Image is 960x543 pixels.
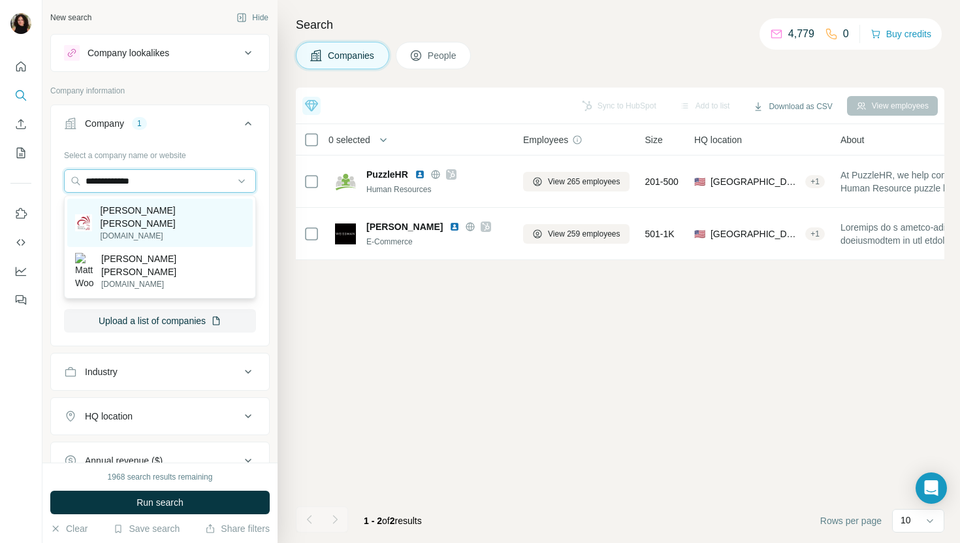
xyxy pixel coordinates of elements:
span: of [382,516,390,526]
button: Save search [113,522,180,535]
button: Enrich CSV [10,112,31,136]
span: Run search [136,496,184,509]
button: HQ location [51,401,269,432]
p: [PERSON_NAME] [PERSON_NAME] [100,204,245,230]
p: [DOMAIN_NAME] [101,278,245,290]
button: My lists [10,141,31,165]
div: Open Intercom Messenger [916,472,947,504]
span: Size [645,133,663,146]
button: Clear [50,522,88,535]
button: Feedback [10,288,31,312]
p: 4,779 [788,26,814,42]
span: People [428,49,458,62]
span: HQ location [694,133,742,146]
button: Search [10,84,31,107]
button: Industry [51,356,269,387]
span: 0 selected [328,133,370,146]
img: Logo of PuzzleHR [335,171,356,192]
button: Share filters [205,522,270,535]
span: 1 - 2 [364,516,382,526]
button: Company lookalikes [51,37,269,69]
h4: Search [296,16,944,34]
img: Mattioli Woods [75,253,93,289]
span: About [840,133,865,146]
span: View 259 employees [548,228,620,240]
img: LinkedIn logo [449,222,460,232]
div: Industry [85,365,118,378]
button: Download as CSV [744,97,841,116]
button: Use Surfe API [10,231,31,254]
p: [PERSON_NAME] [PERSON_NAME] [101,252,245,278]
span: Companies [328,49,376,62]
div: Company lookalikes [88,46,169,59]
img: Mattioli Woods [75,214,92,231]
span: Employees [523,133,568,146]
div: + 1 [805,176,825,188]
button: Upload a list of companies [64,309,256,333]
span: 2 [390,516,395,526]
div: 1968 search results remaining [108,471,213,483]
img: Logo of Weissman [335,223,356,244]
p: 0 [843,26,849,42]
p: Company information [50,85,270,97]
div: + 1 [805,228,825,240]
span: Rows per page [820,514,882,527]
div: Company [85,117,124,130]
span: [PERSON_NAME] [366,220,443,233]
button: Use Surfe on LinkedIn [10,202,31,225]
span: View 265 employees [548,176,620,188]
span: 201-500 [645,175,679,188]
span: 🇺🇸 [694,227,705,240]
button: View 265 employees [523,172,630,191]
div: E-Commerce [366,236,507,248]
span: 🇺🇸 [694,175,705,188]
div: HQ location [85,410,133,423]
button: Buy credits [871,25,931,43]
span: PuzzleHR [366,168,408,181]
div: 1 [132,118,147,129]
div: New search [50,12,91,24]
p: 10 [901,514,911,527]
button: View 259 employees [523,224,630,244]
img: LinkedIn logo [415,169,425,180]
img: Avatar [10,13,31,34]
button: Run search [50,491,270,514]
div: Human Resources [366,184,507,195]
button: Quick start [10,55,31,78]
p: [DOMAIN_NAME] [100,230,245,242]
span: [GEOGRAPHIC_DATA], [US_STATE] [711,175,800,188]
span: results [364,516,422,526]
button: Company1 [51,108,269,144]
button: Annual revenue ($) [51,445,269,476]
div: Select a company name or website [64,144,256,161]
button: Hide [227,8,278,27]
span: 501-1K [645,227,675,240]
span: [GEOGRAPHIC_DATA], [US_STATE] [711,227,800,240]
div: Annual revenue ($) [85,454,163,467]
button: Dashboard [10,259,31,283]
